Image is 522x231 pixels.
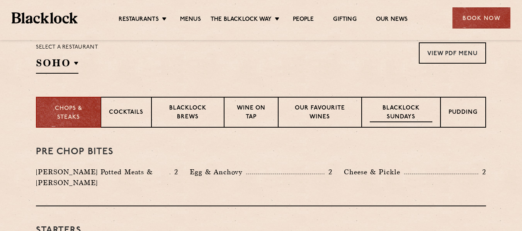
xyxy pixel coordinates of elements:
p: Blacklock Brews [160,104,216,122]
a: View PDF Menu [419,42,486,64]
p: Blacklock Sundays [370,104,432,122]
h2: SOHO [36,56,78,74]
a: Menus [180,16,201,24]
p: [PERSON_NAME] Potted Meats & [PERSON_NAME] [36,167,170,188]
div: Book Now [452,7,510,29]
h3: Pre Chop Bites [36,147,486,157]
p: Egg & Anchovy [190,167,246,177]
p: 2 [170,167,178,177]
p: Our favourite wines [286,104,353,122]
a: Our News [376,16,408,24]
p: Pudding [449,108,478,118]
a: People [293,16,314,24]
p: Cheese & Pickle [344,167,404,177]
p: Chops & Steaks [44,105,93,122]
a: The Blacklock Way [211,16,272,24]
img: BL_Textured_Logo-footer-cropped.svg [12,12,78,24]
a: Gifting [333,16,356,24]
p: 2 [325,167,332,177]
p: Cocktails [109,108,143,118]
p: Wine on Tap [232,104,270,122]
p: 2 [478,167,486,177]
p: Select a restaurant [36,42,98,52]
a: Restaurants [119,16,159,24]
